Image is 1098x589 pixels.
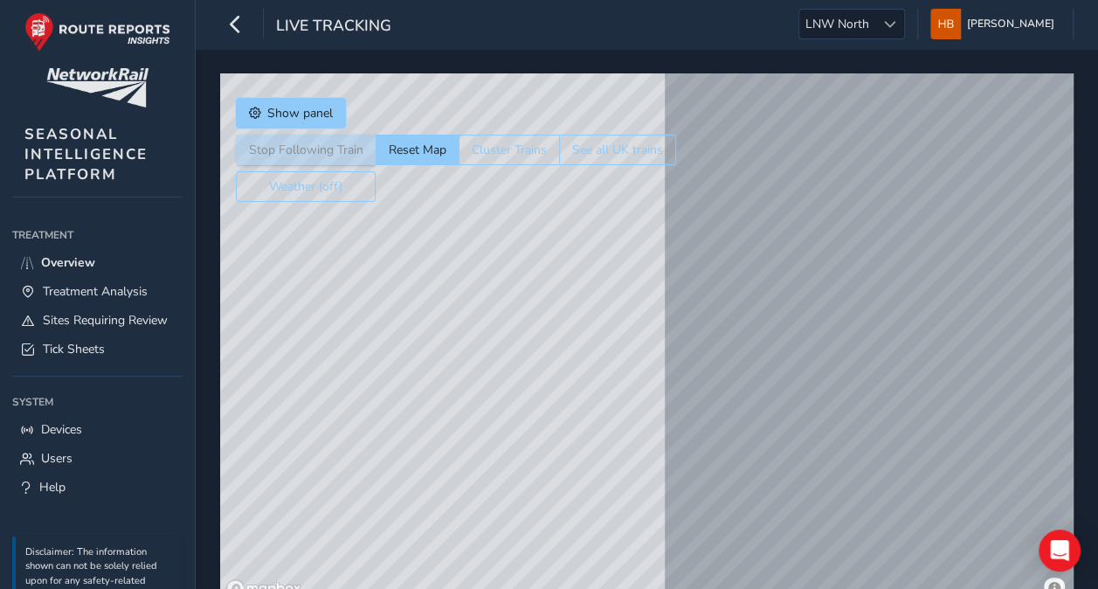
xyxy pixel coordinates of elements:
[236,171,376,202] button: Weather (off)
[12,306,183,335] a: Sites Requiring Review
[276,15,391,39] span: Live Tracking
[43,312,168,329] span: Sites Requiring Review
[39,479,66,495] span: Help
[12,222,183,248] div: Treatment
[12,473,183,502] a: Help
[12,248,183,277] a: Overview
[236,98,346,128] button: Show panel
[41,421,82,438] span: Devices
[559,135,676,165] button: See all UK trains
[12,335,183,364] a: Tick Sheets
[799,10,875,38] span: LNW North
[459,135,559,165] button: Cluster Trains
[930,9,961,39] img: diamond-layout
[24,124,148,184] span: SEASONAL INTELLIGENCE PLATFORM
[267,105,333,121] span: Show panel
[24,12,170,52] img: rr logo
[41,450,73,467] span: Users
[41,254,95,271] span: Overview
[376,135,459,165] button: Reset Map
[12,444,183,473] a: Users
[967,9,1054,39] span: [PERSON_NAME]
[12,277,183,306] a: Treatment Analysis
[12,415,183,444] a: Devices
[12,389,183,415] div: System
[46,68,148,107] img: customer logo
[1039,530,1081,572] div: Open Intercom Messenger
[43,341,105,357] span: Tick Sheets
[43,283,148,300] span: Treatment Analysis
[930,9,1060,39] button: [PERSON_NAME]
